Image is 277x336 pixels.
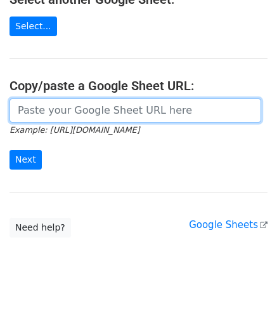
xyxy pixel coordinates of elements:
input: Next [10,150,42,170]
small: Example: [URL][DOMAIN_NAME] [10,125,139,135]
iframe: Chat Widget [214,275,277,336]
h4: Copy/paste a Google Sheet URL: [10,78,267,93]
a: Google Sheets [189,219,267,231]
a: Need help? [10,218,71,238]
a: Select... [10,17,57,36]
input: Paste your Google Sheet URL here [10,98,261,123]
